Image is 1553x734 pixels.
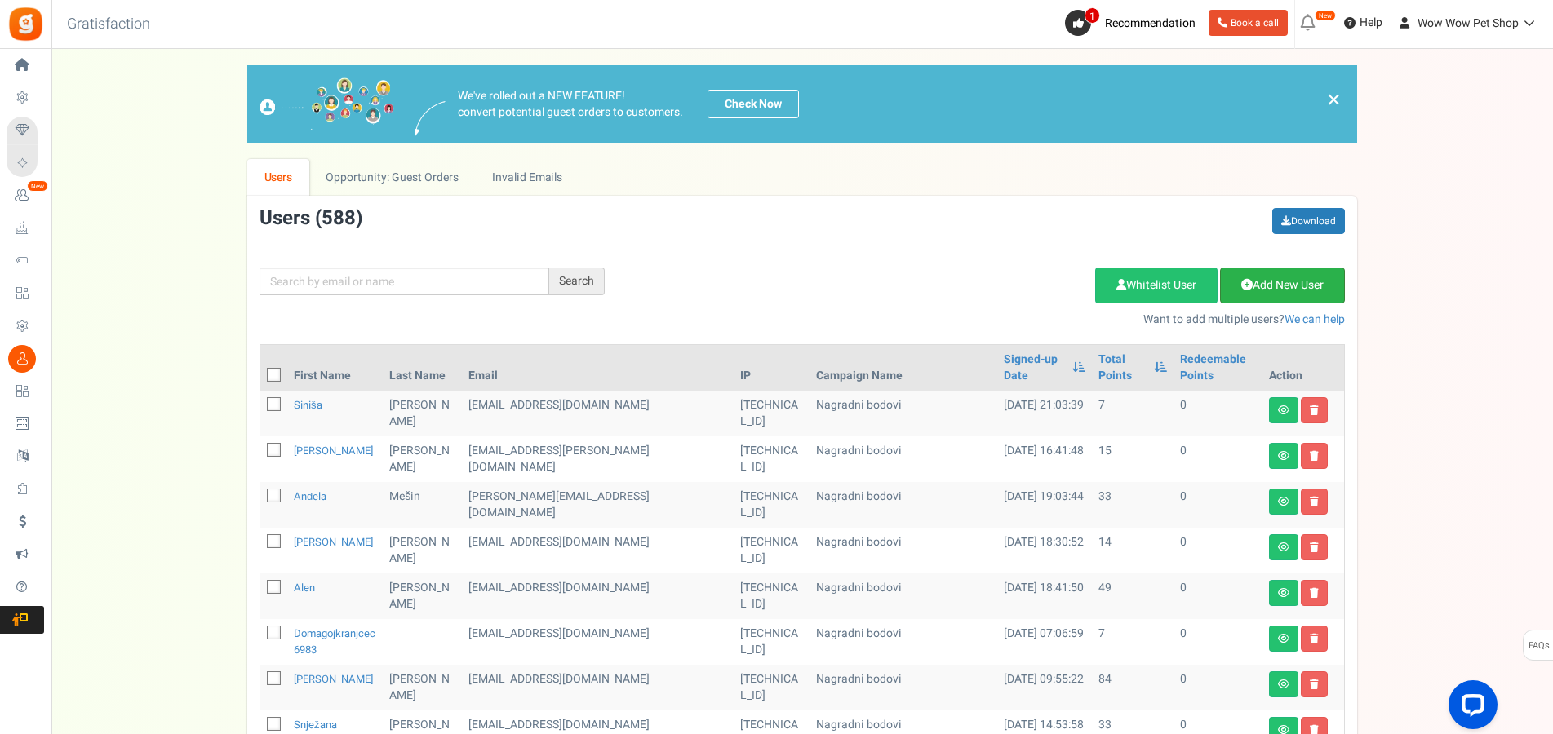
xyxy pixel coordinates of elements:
td: 14 [1092,528,1174,573]
a: Whitelist User [1095,268,1218,303]
td: [DATE] 18:30:52 [997,528,1092,573]
td: [TECHNICAL_ID] [734,528,809,573]
i: Delete user [1310,542,1319,552]
td: Nagradni bodovi [810,573,997,619]
td: [DATE] 19:03:44 [997,482,1092,528]
i: View details [1278,634,1289,643]
td: [TECHNICAL_ID] [734,619,809,665]
th: Action [1262,345,1344,391]
div: Search [549,268,605,295]
a: Add New User [1220,268,1345,303]
span: 1 [1085,7,1100,24]
i: View details [1278,679,1289,689]
a: New [7,182,44,210]
a: [PERSON_NAME] [294,534,373,550]
td: customer [462,391,734,436]
span: FAQs [1528,630,1550,661]
td: [PERSON_NAME] [383,436,461,482]
i: View details [1278,497,1289,506]
th: Email [462,345,734,391]
i: Delete user [1310,679,1319,689]
i: View details [1278,542,1289,552]
a: Signed-up Date [1004,352,1064,384]
td: 0 [1174,619,1262,665]
a: Redeemable Points [1180,352,1256,384]
i: Delete user [1310,405,1319,415]
td: Nagradni bodovi [810,619,997,665]
a: Alen [294,580,315,595]
i: Delete user [1310,588,1319,598]
span: 588 [322,204,356,232]
td: 49 [1092,573,1174,619]
span: Wow Wow Pet Shop [1418,15,1519,32]
th: Campaign Name [810,345,997,391]
td: 15 [1092,436,1174,482]
a: Check Now [708,90,799,118]
i: Delete user [1310,497,1319,506]
a: Snježana [294,717,337,732]
th: IP [734,345,809,391]
i: Delete user [1310,451,1319,461]
td: [DATE] 16:41:48 [997,436,1092,482]
td: 7 [1092,391,1174,436]
i: View details [1278,588,1289,598]
img: Gratisfaction [7,6,44,42]
a: Opportunity: Guest Orders [309,159,475,196]
em: New [27,180,48,192]
i: Delete user [1310,634,1319,643]
i: View details [1278,405,1289,415]
td: 7 [1092,619,1174,665]
input: Search by email or name [260,268,549,295]
em: New [1315,10,1336,21]
td: [DATE] 07:06:59 [997,619,1092,665]
a: We can help [1285,311,1345,328]
td: [PERSON_NAME] [383,573,461,619]
td: 0 [1174,573,1262,619]
a: [PERSON_NAME] [294,671,373,687]
td: [DATE] 09:55:22 [997,665,1092,710]
a: Siniša [294,397,322,413]
td: customer [462,665,734,710]
td: Mešin [383,482,461,528]
img: images [415,101,446,136]
p: We've rolled out a NEW FEATURE! convert potential guest orders to customers. [458,88,683,121]
td: Nagradni bodovi [810,391,997,436]
a: 1 Recommendation [1065,10,1202,36]
td: [DATE] 21:03:39 [997,391,1092,436]
td: [TECHNICAL_ID] [734,482,809,528]
h3: Users ( ) [260,208,362,229]
td: Nagradni bodovi [810,665,997,710]
td: [EMAIL_ADDRESS][DOMAIN_NAME] [462,573,734,619]
td: 0 [1174,528,1262,573]
td: Nagradni bodovi [810,528,997,573]
a: Users [247,159,309,196]
span: Help [1356,15,1382,31]
a: Invalid Emails [476,159,579,196]
td: [TECHNICAL_ID] [734,665,809,710]
p: Want to add multiple users? [629,312,1345,328]
td: 33 [1092,482,1174,528]
h3: Gratisfaction [49,8,168,41]
td: [TECHNICAL_ID] [734,436,809,482]
td: [PERSON_NAME] [383,391,461,436]
a: × [1326,90,1341,109]
td: Nagradni bodovi [810,436,997,482]
a: domagojkranjcec6983 [294,626,375,657]
td: [TECHNICAL_ID] [734,573,809,619]
td: [PERSON_NAME] [383,528,461,573]
span: Recommendation [1105,15,1196,32]
a: Download [1272,208,1345,234]
img: images [260,77,394,130]
td: 0 [1174,665,1262,710]
td: [DATE] 18:41:50 [997,573,1092,619]
a: Total Points [1098,352,1146,384]
th: First Name [287,345,383,391]
a: Anđela [294,489,326,504]
td: [EMAIL_ADDRESS][PERSON_NAME][DOMAIN_NAME] [462,436,734,482]
td: 0 [1174,436,1262,482]
td: 0 [1174,482,1262,528]
td: 0 [1174,391,1262,436]
td: [PERSON_NAME][EMAIL_ADDRESS][DOMAIN_NAME] [462,482,734,528]
a: Help [1338,10,1389,36]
